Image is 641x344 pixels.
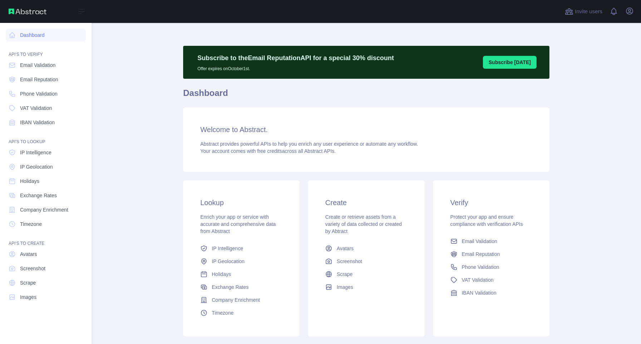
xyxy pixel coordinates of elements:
[212,296,260,304] span: Company Enrichment
[212,258,245,265] span: IP Geolocation
[447,235,535,248] a: Email Validation
[20,105,52,112] span: VAT Validation
[6,218,86,231] a: Timezone
[6,146,86,159] a: IP Intelligence
[450,214,523,227] span: Protect your app and ensure compliance with verification APIs
[6,160,86,173] a: IP Geolocation
[462,276,494,284] span: VAT Validation
[462,238,497,245] span: Email Validation
[200,198,282,208] h3: Lookup
[20,192,57,199] span: Exchange Rates
[197,242,285,255] a: IP Intelligence
[325,198,407,208] h3: Create
[6,232,86,246] div: API'S TO CREATE
[200,148,336,154] span: Your account comes with across all Abstract APIs.
[212,245,243,252] span: IP Intelligence
[20,119,55,126] span: IBAN Validation
[9,9,47,14] img: Abstract API
[197,281,285,294] a: Exchange Rates
[20,62,55,69] span: Email Validation
[20,178,39,185] span: Holidays
[447,248,535,261] a: Email Reputation
[337,245,353,252] span: Avatars
[462,289,496,296] span: IBAN Validation
[212,271,231,278] span: Holidays
[200,214,276,234] span: Enrich your app or service with accurate and comprehensive data from Abstract
[337,284,353,291] span: Images
[20,251,37,258] span: Avatars
[197,306,285,319] a: Timezone
[20,294,36,301] span: Images
[325,214,402,234] span: Create or retrieve assets from a variety of data collected or created by Abtract
[6,189,86,202] a: Exchange Rates
[6,87,86,100] a: Phone Validation
[6,276,86,289] a: Scrape
[200,141,418,147] span: Abstract provides powerful APIs to help you enrich any user experience or automate any workflow.
[447,261,535,273] a: Phone Validation
[20,265,45,272] span: Screenshot
[197,294,285,306] a: Company Enrichment
[6,43,86,57] div: API'S TO VERIFY
[483,56,537,69] button: Subscribe [DATE]
[20,76,58,83] span: Email Reputation
[322,242,410,255] a: Avatars
[20,149,52,156] span: IP Intelligence
[563,6,604,17] button: Invite users
[322,255,410,268] a: Screenshot
[257,148,282,154] span: free credits
[6,29,86,42] a: Dashboard
[197,63,394,72] p: Offer expires on October 1st.
[212,284,249,291] span: Exchange Rates
[6,248,86,261] a: Avatars
[337,258,362,265] span: Screenshot
[462,263,499,271] span: Phone Validation
[337,271,352,278] span: Scrape
[197,53,394,63] p: Subscribe to the Email Reputation API for a special 30 % discount
[322,268,410,281] a: Scrape
[20,279,36,286] span: Scrape
[6,73,86,86] a: Email Reputation
[212,309,234,316] span: Timezone
[20,163,53,170] span: IP Geolocation
[6,59,86,72] a: Email Validation
[6,175,86,188] a: Holidays
[575,8,602,16] span: Invite users
[200,125,532,135] h3: Welcome to Abstract.
[20,206,68,213] span: Company Enrichment
[6,102,86,115] a: VAT Validation
[447,286,535,299] a: IBAN Validation
[447,273,535,286] a: VAT Validation
[6,116,86,129] a: IBAN Validation
[197,255,285,268] a: IP Geolocation
[6,130,86,145] div: API'S TO LOOKUP
[20,221,42,228] span: Timezone
[322,281,410,294] a: Images
[197,268,285,281] a: Holidays
[6,203,86,216] a: Company Enrichment
[20,90,58,97] span: Phone Validation
[6,262,86,275] a: Screenshot
[183,87,549,105] h1: Dashboard
[6,291,86,304] a: Images
[450,198,532,208] h3: Verify
[462,251,500,258] span: Email Reputation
